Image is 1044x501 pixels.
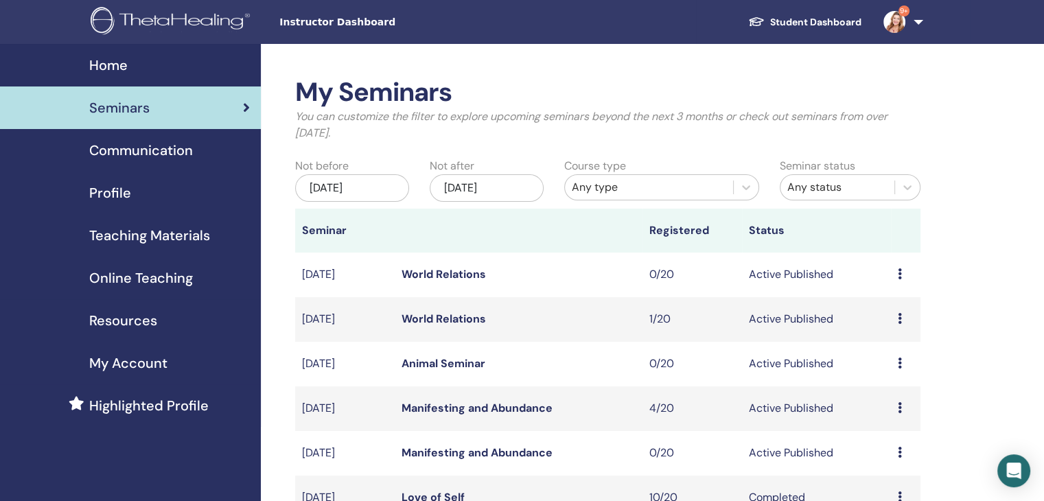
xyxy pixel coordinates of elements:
[642,342,742,386] td: 0/20
[898,5,909,16] span: 9+
[89,55,128,75] span: Home
[89,225,210,246] span: Teaching Materials
[89,140,193,161] span: Communication
[89,183,131,203] span: Profile
[742,209,891,253] th: Status
[748,16,765,27] img: graduation-cap-white.svg
[642,297,742,342] td: 1/20
[742,342,891,386] td: Active Published
[295,386,395,431] td: [DATE]
[89,97,150,118] span: Seminars
[89,395,209,416] span: Highlighted Profile
[295,297,395,342] td: [DATE]
[742,431,891,476] td: Active Published
[997,454,1030,487] div: Open Intercom Messenger
[780,158,855,174] label: Seminar status
[642,431,742,476] td: 0/20
[402,445,553,460] a: Manifesting and Abundance
[402,312,486,326] a: World Relations
[279,15,485,30] span: Instructor Dashboard
[430,158,474,174] label: Not after
[402,356,485,371] a: Animal Seminar
[295,431,395,476] td: [DATE]
[642,386,742,431] td: 4/20
[89,353,167,373] span: My Account
[89,310,157,331] span: Resources
[89,268,193,288] span: Online Teaching
[787,179,888,196] div: Any status
[430,174,544,202] div: [DATE]
[295,158,349,174] label: Not before
[402,401,553,415] a: Manifesting and Abundance
[91,7,255,38] img: logo.png
[883,11,905,33] img: default.jpg
[295,174,409,202] div: [DATE]
[295,342,395,386] td: [DATE]
[402,267,486,281] a: World Relations
[642,209,742,253] th: Registered
[737,10,872,35] a: Student Dashboard
[564,158,626,174] label: Course type
[295,77,920,108] h2: My Seminars
[642,253,742,297] td: 0/20
[742,386,891,431] td: Active Published
[295,209,395,253] th: Seminar
[295,253,395,297] td: [DATE]
[572,179,726,196] div: Any type
[742,297,891,342] td: Active Published
[742,253,891,297] td: Active Published
[295,108,920,141] p: You can customize the filter to explore upcoming seminars beyond the next 3 months or check out s...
